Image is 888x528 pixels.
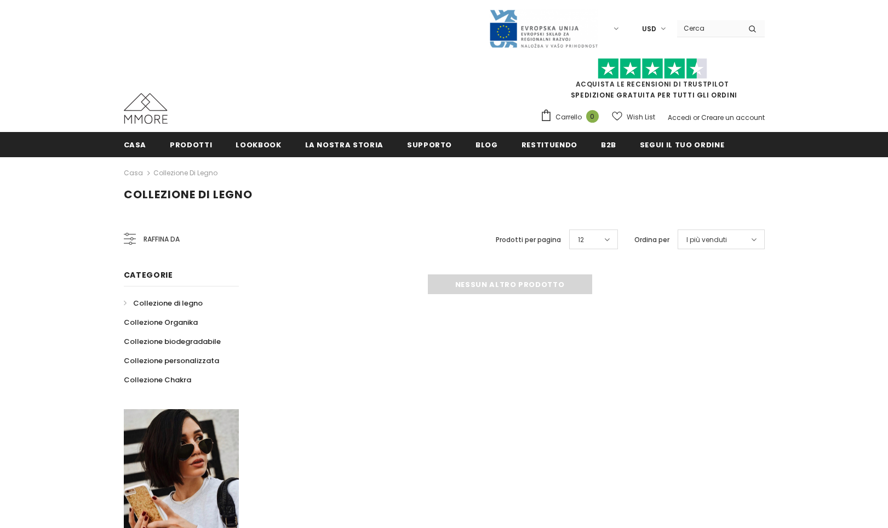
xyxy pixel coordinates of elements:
[124,269,173,280] span: Categorie
[124,132,147,157] a: Casa
[627,112,655,123] span: Wish List
[693,113,700,122] span: or
[124,375,191,385] span: Collezione Chakra
[407,140,452,150] span: supporto
[124,355,219,366] span: Collezione personalizzata
[640,140,724,150] span: Segui il tuo ordine
[598,58,707,79] img: Fidati di Pilot Stars
[124,317,198,328] span: Collezione Organika
[170,132,212,157] a: Prodotti
[540,109,604,125] a: Carrello 0
[586,110,599,123] span: 0
[236,140,281,150] span: Lookbook
[144,233,180,245] span: Raffina da
[612,107,655,127] a: Wish List
[686,234,727,245] span: I più venduti
[124,332,221,351] a: Collezione biodegradabile
[124,187,253,202] span: Collezione di legno
[668,113,691,122] a: Accedi
[601,140,616,150] span: B2B
[124,336,221,347] span: Collezione biodegradabile
[153,168,217,177] a: Collezione di legno
[124,351,219,370] a: Collezione personalizzata
[677,20,740,36] input: Search Site
[496,234,561,245] label: Prodotti per pagina
[124,93,168,124] img: Casi MMORE
[640,132,724,157] a: Segui il tuo ordine
[124,140,147,150] span: Casa
[489,9,598,49] img: Javni Razpis
[522,132,577,157] a: Restituendo
[634,234,669,245] label: Ordina per
[475,140,498,150] span: Blog
[236,132,281,157] a: Lookbook
[170,140,212,150] span: Prodotti
[133,298,203,308] span: Collezione di legno
[305,132,383,157] a: La nostra storia
[601,132,616,157] a: B2B
[489,24,598,33] a: Javni Razpis
[578,234,584,245] span: 12
[522,140,577,150] span: Restituendo
[576,79,729,89] a: Acquista le recensioni di TrustPilot
[124,167,143,180] a: Casa
[475,132,498,157] a: Blog
[305,140,383,150] span: La nostra storia
[407,132,452,157] a: supporto
[124,294,203,313] a: Collezione di legno
[701,113,765,122] a: Creare un account
[555,112,582,123] span: Carrello
[540,63,765,100] span: SPEDIZIONE GRATUITA PER TUTTI GLI ORDINI
[124,313,198,332] a: Collezione Organika
[642,24,656,35] span: USD
[124,370,191,389] a: Collezione Chakra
